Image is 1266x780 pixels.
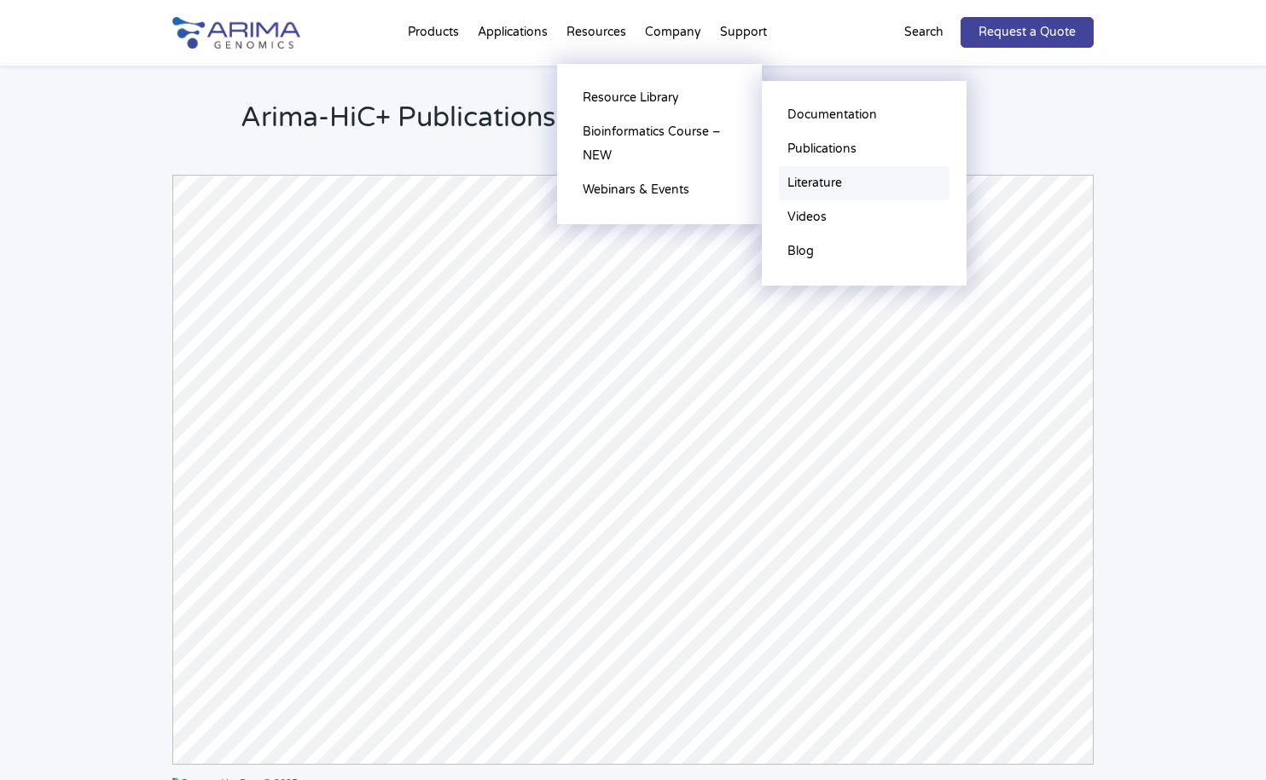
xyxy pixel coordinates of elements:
a: Videos [779,200,949,234]
a: Publications [779,132,949,166]
h2: Arima-HiC+ Publications [241,99,1094,150]
p: Search [904,21,944,43]
img: Arima-Genomics-logo [172,17,300,49]
a: Webinars & Events [574,173,745,207]
a: Documentation [779,98,949,132]
a: Blog [779,234,949,269]
a: Bioinformatics Course – NEW [574,115,745,173]
a: Request a Quote [961,17,1094,48]
a: Literature [779,166,949,200]
a: Resource Library [574,81,745,115]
